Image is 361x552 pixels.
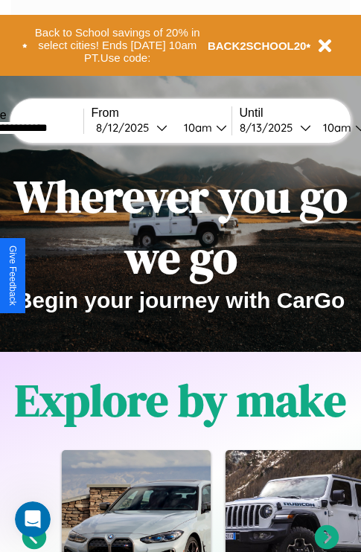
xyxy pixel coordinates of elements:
[92,120,172,135] button: 8/12/2025
[96,121,156,135] div: 8 / 12 / 2025
[240,121,300,135] div: 8 / 13 / 2025
[316,121,355,135] div: 10am
[28,22,208,68] button: Back to School savings of 20% in select cities! Ends [DATE] 10am PT.Use code:
[176,121,216,135] div: 10am
[7,245,18,306] div: Give Feedback
[172,120,231,135] button: 10am
[15,370,346,431] h1: Explore by make
[92,106,231,120] label: From
[208,39,307,52] b: BACK2SCHOOL20
[15,501,51,537] iframe: Intercom live chat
